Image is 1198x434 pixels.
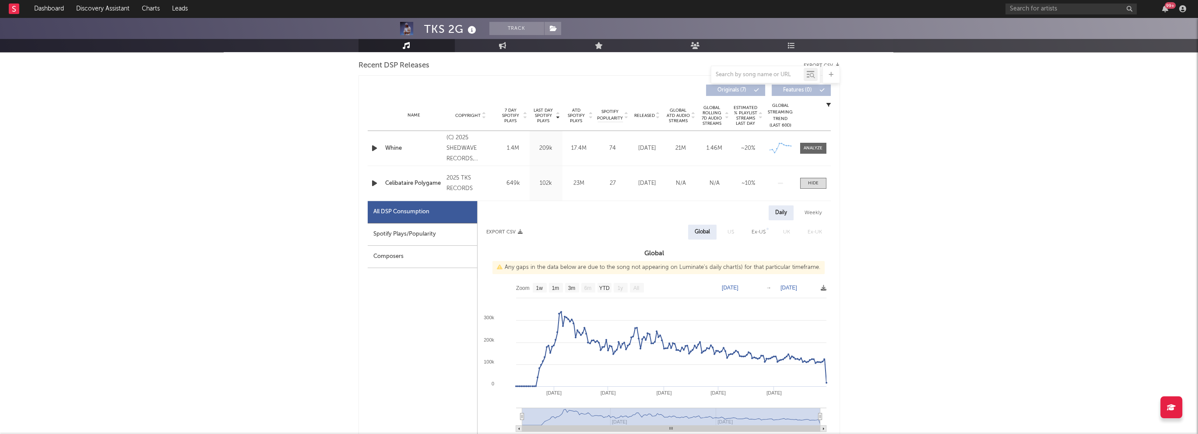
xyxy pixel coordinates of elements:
[499,179,527,188] div: 649k
[617,285,623,291] text: 1y
[656,390,671,395] text: [DATE]
[491,381,494,386] text: 0
[695,227,710,237] div: Global
[711,71,804,78] input: Search by song name or URL
[706,85,765,96] button: Originals(7)
[484,315,494,320] text: 300k
[666,179,696,188] div: N/A
[484,337,494,342] text: 200k
[766,390,782,395] text: [DATE]
[478,248,831,259] h3: Global
[499,108,522,123] span: 7 Day Spotify Plays
[385,112,443,119] div: Name
[584,285,591,291] text: 6m
[734,144,763,153] div: ~ 20 %
[634,113,655,118] span: Released
[368,223,477,246] div: Spotify Plays/Popularity
[599,285,609,291] text: YTD
[777,88,818,93] span: Features ( 0 )
[358,60,429,71] span: Recent DSP Releases
[767,102,794,129] div: Global Streaming Trend (Last 60D)
[373,207,429,217] div: All DSP Consumption
[632,179,662,188] div: [DATE]
[532,108,555,123] span: Last Day Spotify Plays
[722,285,738,291] text: [DATE]
[565,108,588,123] span: ATD Spotify Plays
[546,390,562,395] text: [DATE]
[700,144,729,153] div: 1.46M
[780,285,797,291] text: [DATE]
[492,261,825,274] div: Any gaps in the data below are due to the song not appearing on Luminate's daily chart(s) for tha...
[710,390,726,395] text: [DATE]
[565,179,593,188] div: 23M
[536,285,543,291] text: 1w
[734,179,763,188] div: ~ 10 %
[368,246,477,268] div: Composers
[804,63,840,68] button: Export CSV
[565,144,593,153] div: 17.4M
[385,144,443,153] a: Whine
[772,85,831,96] button: Features(0)
[568,285,575,291] text: 3m
[455,113,481,118] span: Copyright
[597,179,628,188] div: 27
[446,173,494,194] div: 2025 TKS RECORDS
[484,359,494,364] text: 100k
[633,285,639,291] text: All
[798,205,829,220] div: Weekly
[766,285,771,291] text: →
[446,133,494,164] div: (C) 2025 SHEDWAVE RECORDS, distribution exclusive The Orchard [GEOGRAPHIC_DATA]
[1005,4,1137,14] input: Search for artists
[632,144,662,153] div: [DATE]
[552,285,559,291] text: 1m
[532,144,560,153] div: 209k
[499,144,527,153] div: 1.4M
[712,88,752,93] span: Originals ( 7 )
[368,201,477,223] div: All DSP Consumption
[1162,5,1168,12] button: 99+
[532,179,560,188] div: 102k
[1165,2,1176,9] div: 99 +
[769,205,794,220] div: Daily
[597,109,623,122] span: Spotify Popularity
[600,390,615,395] text: [DATE]
[486,229,523,235] button: Export CSV
[700,105,724,126] span: Global Rolling 7D Audio Streams
[385,179,443,188] a: Celibataire Polygame
[700,179,729,188] div: N/A
[666,144,696,153] div: 21M
[597,144,628,153] div: 74
[516,285,530,291] text: Zoom
[734,105,758,126] span: Estimated % Playlist Streams Last Day
[666,108,690,123] span: Global ATD Audio Streams
[752,227,766,237] div: Ex-US
[424,22,478,36] div: TKS 2G
[489,22,544,35] button: Track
